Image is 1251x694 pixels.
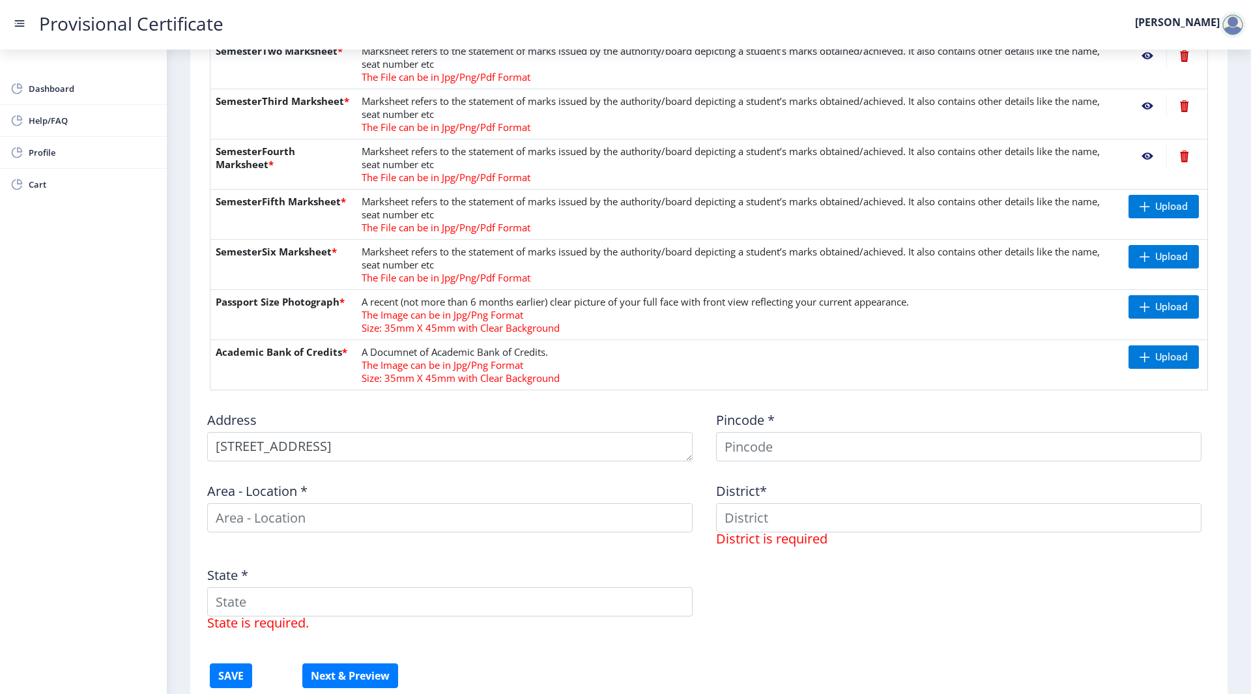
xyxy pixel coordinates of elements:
[362,221,530,234] span: The File can be in Jpg/Png/Pdf Format
[362,358,523,371] span: The Image can be in Jpg/Png Format
[362,121,530,134] span: The File can be in Jpg/Png/Pdf Format
[302,663,398,688] button: Next & Preview
[29,177,156,192] span: Cart
[716,503,1201,532] input: District
[1155,351,1188,364] span: Upload
[210,190,356,240] th: SemesterFifth Marksheet
[1155,200,1188,213] span: Upload
[362,171,530,184] span: The File can be in Jpg/Png/Pdf Format
[29,145,156,160] span: Profile
[1166,44,1202,68] nb-action: Delete File
[207,485,308,498] label: Area - Location *
[207,587,693,616] input: State
[1155,250,1188,263] span: Upload
[362,70,530,83] span: The File can be in Jpg/Png/Pdf Format
[207,414,257,427] label: Address
[716,414,775,427] label: Pincode *
[716,485,767,498] label: District*
[362,308,523,321] span: The Image can be in Jpg/Png Format
[716,432,1201,461] input: Pincode
[210,240,356,290] th: SemesterSix Marksheet
[356,340,1123,390] td: A Documnet of Academic Bank of Credits.
[210,340,356,390] th: Academic Bank of Credits
[210,663,252,688] button: SAVE
[210,139,356,190] th: SemesterFourth Marksheet
[29,113,156,128] span: Help/FAQ
[356,190,1123,240] td: Marksheet refers to the statement of marks issued by the authority/board depicting a student’s ma...
[207,614,309,631] span: State is required.
[1135,17,1220,27] label: [PERSON_NAME]
[210,89,356,139] th: SemesterThird Marksheet
[207,569,248,582] label: State *
[362,271,530,284] span: The File can be in Jpg/Png/Pdf Format
[356,240,1123,290] td: Marksheet refers to the statement of marks issued by the authority/board depicting a student’s ma...
[29,81,156,96] span: Dashboard
[356,139,1123,190] td: Marksheet refers to the statement of marks issued by the authority/board depicting a student’s ma...
[1166,94,1202,118] nb-action: Delete File
[1155,300,1188,313] span: Upload
[362,371,560,384] span: Size: 35mm X 45mm with Clear Background
[716,530,827,547] span: District is required
[210,39,356,89] th: SemesterTwo Marksheet
[210,290,356,340] th: Passport Size Photograph
[356,290,1123,340] td: A recent (not more than 6 months earlier) clear picture of your full face with front view reflect...
[362,321,560,334] span: Size: 35mm X 45mm with Clear Background
[356,39,1123,89] td: Marksheet refers to the statement of marks issued by the authority/board depicting a student’s ma...
[1129,44,1166,68] nb-action: View File
[356,89,1123,139] td: Marksheet refers to the statement of marks issued by the authority/board depicting a student’s ma...
[1166,145,1202,168] nb-action: Delete File
[207,503,693,532] input: Area - Location
[1129,145,1166,168] nb-action: View File
[26,17,237,31] a: Provisional Certificate
[1129,94,1166,118] nb-action: View File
